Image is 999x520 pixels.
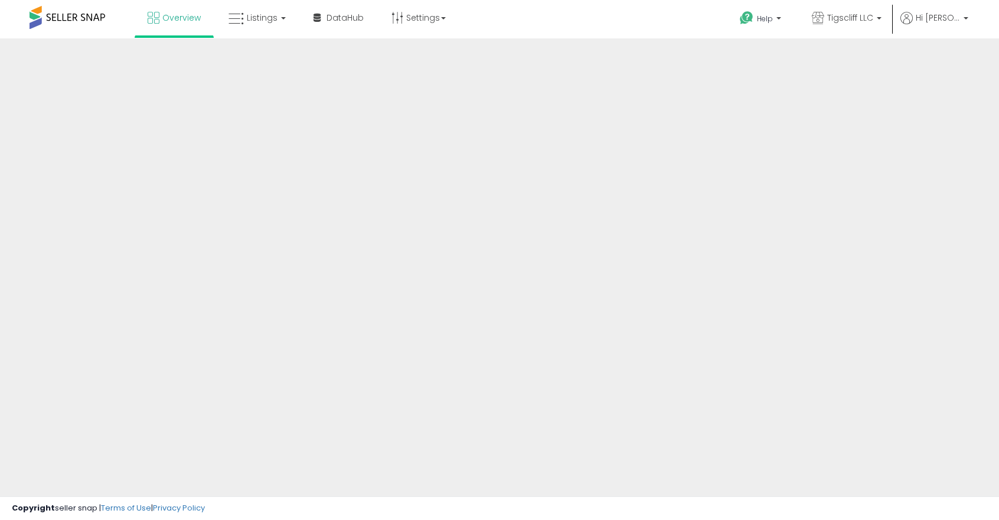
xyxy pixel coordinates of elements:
span: Help [757,14,773,24]
a: Privacy Policy [153,502,205,513]
i: Get Help [739,11,754,25]
a: Terms of Use [101,502,151,513]
span: DataHub [327,12,364,24]
a: Help [730,2,793,38]
div: seller snap | | [12,503,205,514]
a: Hi [PERSON_NAME] [900,12,968,38]
span: Listings [247,12,277,24]
span: Hi [PERSON_NAME] [916,12,960,24]
span: Tigscliff LLC [827,12,873,24]
strong: Copyright [12,502,55,513]
span: Overview [162,12,201,24]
